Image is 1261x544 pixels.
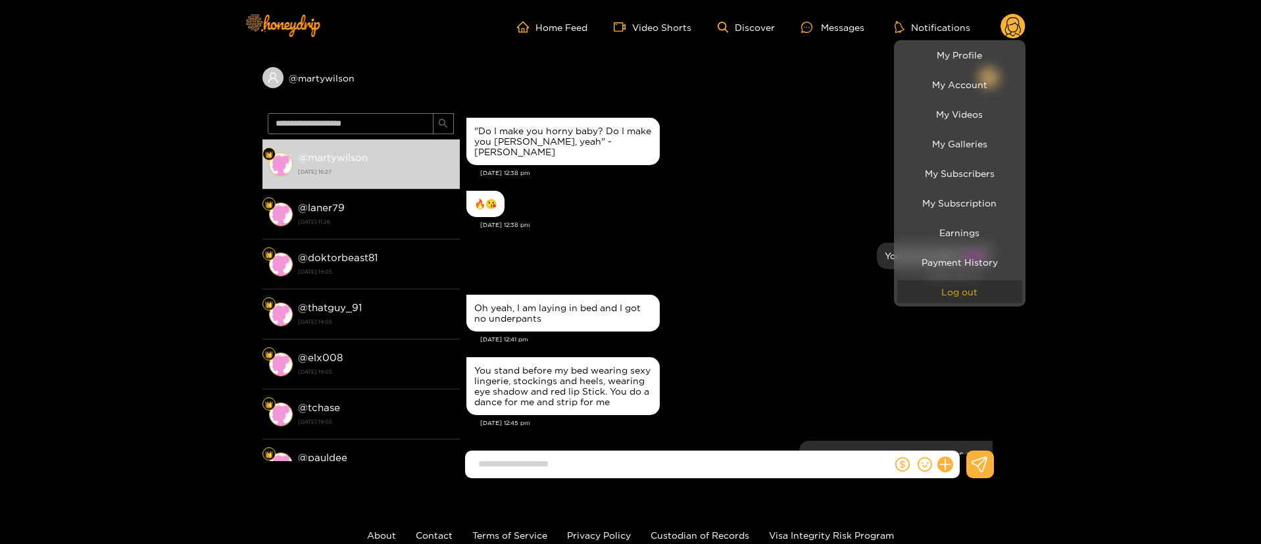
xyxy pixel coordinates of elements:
a: Payment History [897,251,1022,274]
a: My Profile [897,43,1022,66]
a: My Videos [897,103,1022,126]
a: My Galleries [897,132,1022,155]
button: Log out [897,280,1022,303]
a: My Subscribers [897,162,1022,185]
a: My Subscription [897,191,1022,214]
a: My Account [897,73,1022,96]
a: Earnings [897,221,1022,244]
